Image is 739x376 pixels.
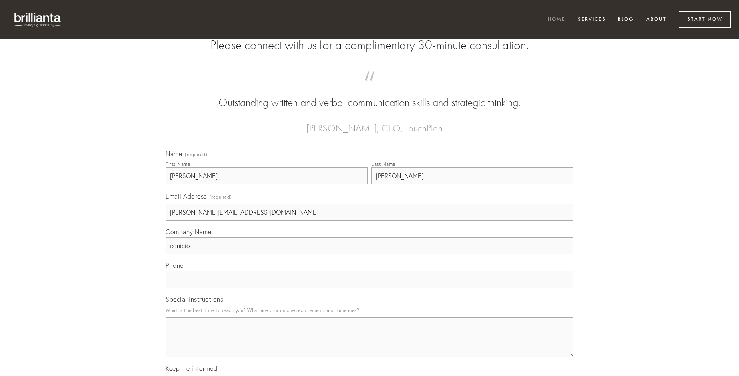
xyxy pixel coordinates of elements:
[679,11,731,28] a: Start Now
[166,295,223,303] span: Special Instructions
[166,161,190,167] div: First Name
[166,364,217,372] span: Keep me informed
[371,161,395,167] div: Last Name
[166,192,207,200] span: Email Address
[166,150,182,158] span: Name
[178,111,561,136] figcaption: — [PERSON_NAME], CEO, TouchPlan
[8,8,68,31] img: brillianta - research, strategy, marketing
[210,191,232,202] span: (required)
[573,13,611,26] a: Services
[166,228,211,236] span: Company Name
[178,79,561,111] blockquote: Outstanding written and verbal communication skills and strategic thinking.
[641,13,672,26] a: About
[166,305,573,316] p: What is the best time to reach you? What are your unique requirements and timelines?
[166,261,184,269] span: Phone
[543,13,571,26] a: Home
[185,152,207,157] span: (required)
[613,13,639,26] a: Blog
[178,79,561,95] span: “
[166,38,573,53] h2: Please connect with us for a complimentary 30-minute consultation.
